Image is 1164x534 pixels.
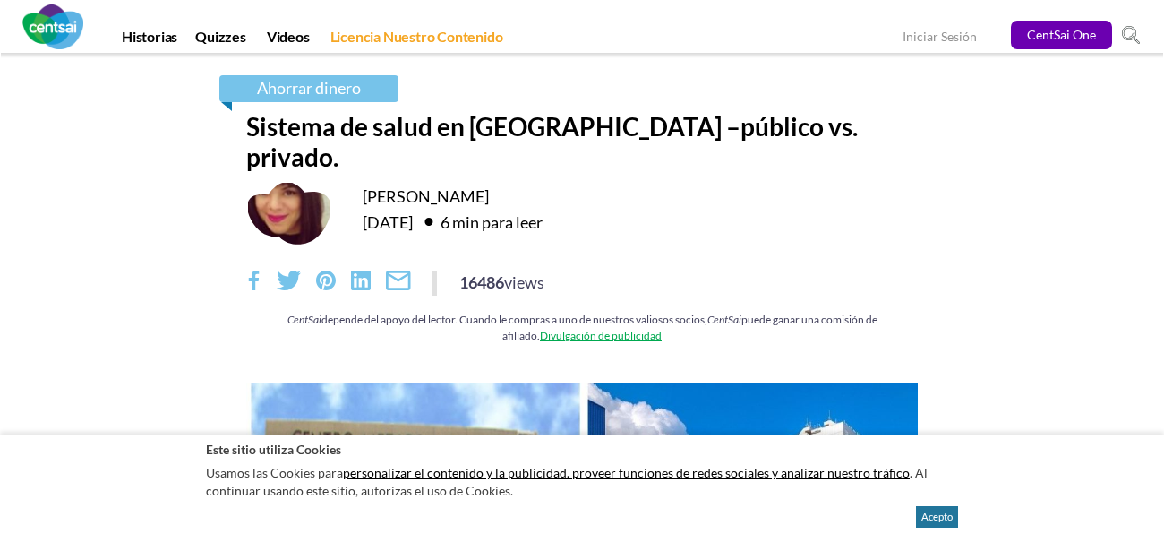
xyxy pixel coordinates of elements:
[1011,21,1112,49] a: CentSai One
[415,207,543,236] div: 6 min para leer
[459,271,544,294] div: 16486
[916,506,958,528] button: Acepto
[258,28,319,53] a: Videos
[287,314,321,326] em: CentSai
[186,28,255,53] a: Quizzes
[321,28,512,53] a: Licencia Nuestro Contenido
[363,186,489,206] a: [PERSON_NAME]
[22,4,83,49] img: CentSai
[206,441,958,458] h2: Este sitio utiliza Cookies
[903,29,977,47] a: Iniciar Sesión
[206,460,958,504] p: Usamos las Cookies para . Al continuar usando este sitio, autorizas el uso de Cookies.
[113,28,186,53] a: Historias
[246,111,918,172] h1: Sistema de salud en [GEOGRAPHIC_DATA] –público vs. privado.
[504,272,544,292] span: views
[246,312,918,343] div: depende del apoyo del lector. Cuando le compras a uno de nuestros valiosos socios, puede ganar un...
[707,314,741,326] em: CentSai
[540,329,662,342] a: Divulgación de publicidad
[363,212,413,232] time: [DATE]
[219,75,398,102] a: Ahorrar dinero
